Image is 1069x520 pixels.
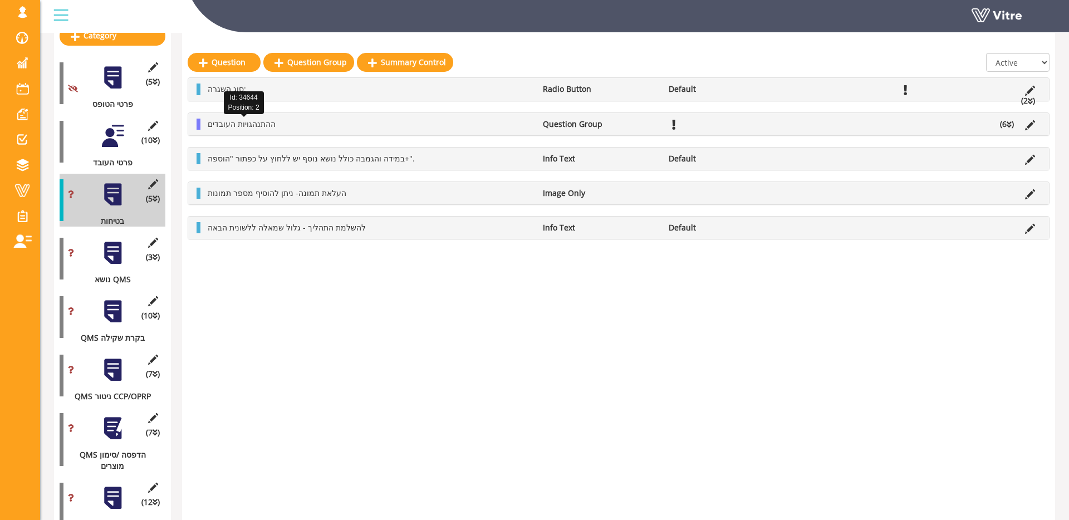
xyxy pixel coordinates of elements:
div: פרטי הטופס [60,99,157,110]
span: (3 ) [146,252,160,263]
li: (6 ) [994,119,1019,130]
span: (5 ) [146,193,160,204]
li: (2 ) [1016,95,1041,106]
span: (12 ) [141,497,160,508]
span: (5 ) [146,76,160,87]
div: בטיחות [60,215,157,227]
div: QMS ניטור CCP/OPRP [60,391,157,402]
div: נושא QMS [60,274,157,285]
span: (10 ) [141,310,160,321]
span: העלאת תמונה- ניתן להוסיף מספר תמונות [208,188,346,198]
a: Question [188,53,261,72]
span: (7 ) [146,427,160,438]
span: להשלמת התהליך - גלול שמאלה ללשונית הבאה [208,222,366,233]
a: Summary Control [357,53,453,72]
span: סוג השגרה: [208,84,246,94]
div: פרטי העובד [60,157,157,168]
span: (10 ) [141,135,160,146]
li: Question Group [537,119,663,130]
div: QMS בקרת שקילה [60,332,157,344]
li: Radio Button [537,84,663,95]
span: (7 ) [146,369,160,380]
li: Info Text [537,153,663,164]
span: ההתנהגויות העובדים [208,119,276,129]
a: Question Group [263,53,354,72]
li: Info Text [537,222,663,233]
div: Id: 34644 Position: 2 [224,91,264,114]
li: Default [663,222,789,233]
li: Image Only [537,188,663,199]
a: Category [60,26,165,45]
li: Default [663,153,789,164]
div: QMS הדפסה /סימון מוצרים [60,449,157,472]
li: Default [663,84,789,95]
span: במידה והגמבה כולל נושא נוסף יש ללחוץ על כפתור "הוספה+". [208,153,415,164]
